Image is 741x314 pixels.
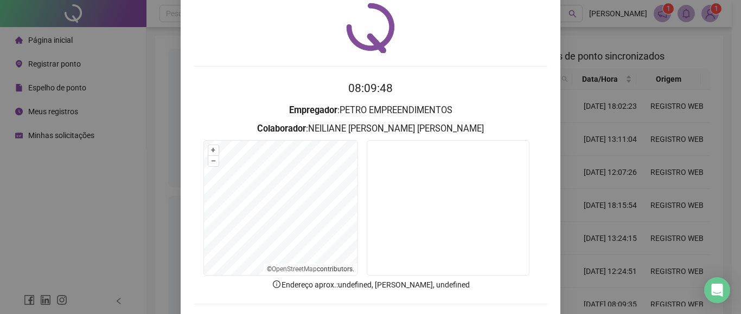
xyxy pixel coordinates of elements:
[272,279,282,289] span: info-circle
[257,123,306,134] strong: Colaborador
[194,103,547,117] h3: : PETRO EMPREENDIMENTOS
[267,265,354,273] li: © contributors.
[208,156,219,166] button: –
[272,265,317,273] a: OpenStreetMap
[194,279,547,291] p: Endereço aprox. : undefined, [PERSON_NAME], undefined
[289,105,337,115] strong: Empregador
[348,82,393,95] time: 08:09:48
[208,145,219,155] button: +
[194,122,547,136] h3: : NEILIANE [PERSON_NAME] [PERSON_NAME]
[346,3,395,53] img: QRPoint
[704,277,730,303] div: Open Intercom Messenger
